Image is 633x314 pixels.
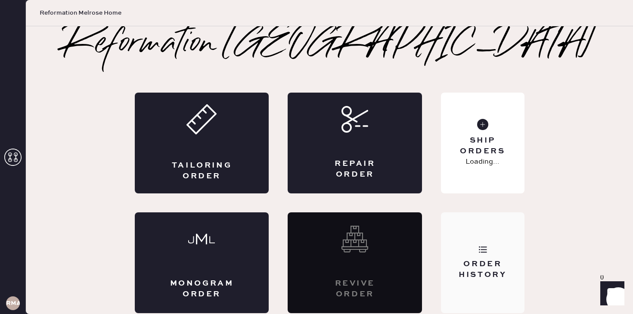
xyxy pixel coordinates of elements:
iframe: Front Chat [592,275,629,312]
div: Monogram Order [169,278,235,300]
div: Revive order [322,278,388,300]
div: Order History [448,259,517,280]
div: Repair Order [322,159,388,180]
div: Tailoring Order [169,160,235,182]
p: Loading... [465,157,500,167]
div: Interested? Contact us at care@hemster.co [288,212,422,313]
div: Ship Orders [448,135,517,157]
span: Reformation Melrose Home [40,9,121,17]
h2: Reformation [GEOGRAPHIC_DATA] [63,27,596,62]
h3: RMA [6,300,20,306]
